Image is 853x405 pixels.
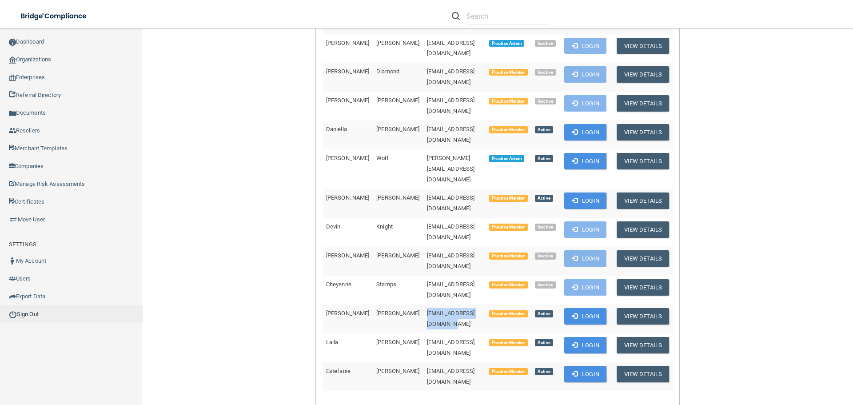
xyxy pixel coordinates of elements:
[489,224,528,231] span: Practice Member
[452,12,460,20] img: ic-search.3b580494.png
[489,281,528,289] span: Practice Member
[326,339,339,345] span: Laila
[326,252,369,259] span: [PERSON_NAME]
[13,7,95,25] img: bridge_compliance_login_screen.278c3ca4.svg
[564,337,606,353] button: Login
[326,126,347,132] span: Daniella
[617,153,669,169] button: View Details
[617,308,669,325] button: View Details
[326,68,369,75] span: [PERSON_NAME]
[9,215,18,224] img: briefcase.64adab9b.png
[617,279,669,296] button: View Details
[376,310,419,317] span: [PERSON_NAME]
[9,257,16,265] img: ic_user_dark.df1a06c3.png
[376,252,419,259] span: [PERSON_NAME]
[9,110,16,117] img: icon-documents.8dae5593.png
[564,66,606,83] button: Login
[427,40,475,57] span: [EMAIL_ADDRESS][DOMAIN_NAME]
[376,97,419,104] span: [PERSON_NAME]
[376,40,419,46] span: [PERSON_NAME]
[535,69,556,76] span: Inactive
[9,75,16,81] img: enterprise.0d942306.png
[489,40,524,47] span: Practice Admin
[326,281,351,288] span: Cheyenne
[617,38,669,54] button: View Details
[564,221,606,238] button: Login
[427,223,475,241] span: [EMAIL_ADDRESS][DOMAIN_NAME]
[376,68,399,75] span: Diamond
[564,279,606,296] button: Login
[617,250,669,267] button: View Details
[535,339,553,346] span: Active
[617,221,669,238] button: View Details
[617,337,669,353] button: View Details
[489,155,524,162] span: Practice Admin
[9,275,16,282] img: icon-users.e205127d.png
[617,192,669,209] button: View Details
[326,97,369,104] span: [PERSON_NAME]
[617,95,669,112] button: View Details
[427,194,475,212] span: [EMAIL_ADDRESS][DOMAIN_NAME]
[535,195,553,202] span: Active
[9,239,36,250] label: SETTINGS
[326,368,351,374] span: Estefanie
[489,339,528,346] span: Practice Member
[9,39,16,46] img: ic_dashboard_dark.d01f4a41.png
[535,155,553,162] span: Active
[376,155,388,161] span: Wolf
[376,126,419,132] span: [PERSON_NAME]
[564,250,606,267] button: Login
[376,194,419,201] span: [PERSON_NAME]
[535,310,553,317] span: Active
[326,310,369,317] span: [PERSON_NAME]
[427,339,475,356] span: [EMAIL_ADDRESS][DOMAIN_NAME]
[617,124,669,140] button: View Details
[427,368,475,385] span: [EMAIL_ADDRESS][DOMAIN_NAME]
[489,195,528,202] span: Practice Member
[564,38,606,54] button: Login
[489,69,528,76] span: Practice Member
[466,8,548,24] input: Search
[535,224,556,231] span: Inactive
[617,66,669,83] button: View Details
[326,155,369,161] span: [PERSON_NAME]
[535,368,553,375] span: Active
[9,56,16,64] img: organization-icon.f8decf85.png
[564,124,606,140] button: Login
[427,155,475,183] span: [PERSON_NAME][EMAIL_ADDRESS][DOMAIN_NAME]
[427,310,475,327] span: [EMAIL_ADDRESS][DOMAIN_NAME]
[376,339,419,345] span: [PERSON_NAME]
[427,281,475,298] span: [EMAIL_ADDRESS][DOMAIN_NAME]
[376,223,393,230] span: Knight
[427,97,475,114] span: [EMAIL_ADDRESS][DOMAIN_NAME]
[564,95,606,112] button: Login
[535,126,553,133] span: Active
[489,98,528,105] span: Practice Member
[326,194,369,201] span: [PERSON_NAME]
[427,252,475,269] span: [EMAIL_ADDRESS][DOMAIN_NAME]
[326,223,341,230] span: Devin
[9,127,16,134] img: ic_reseller.de258add.png
[535,253,556,260] span: Inactive
[376,281,396,288] span: Stamps
[489,368,528,375] span: Practice Member
[489,310,528,317] span: Practice Member
[376,368,419,374] span: [PERSON_NAME]
[564,308,606,325] button: Login
[535,40,556,47] span: Inactive
[326,40,369,46] span: [PERSON_NAME]
[564,366,606,382] button: Login
[617,366,669,382] button: View Details
[9,293,16,300] img: icon-export.b9366987.png
[427,126,475,143] span: [EMAIL_ADDRESS][DOMAIN_NAME]
[489,126,528,133] span: Practice Member
[427,68,475,85] span: [EMAIL_ADDRESS][DOMAIN_NAME]
[489,253,528,260] span: Practice Member
[535,98,556,105] span: Inactive
[564,192,606,209] button: Login
[564,153,606,169] button: Login
[535,281,556,289] span: Inactive
[9,310,17,318] img: ic_power_dark.7ecde6b1.png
